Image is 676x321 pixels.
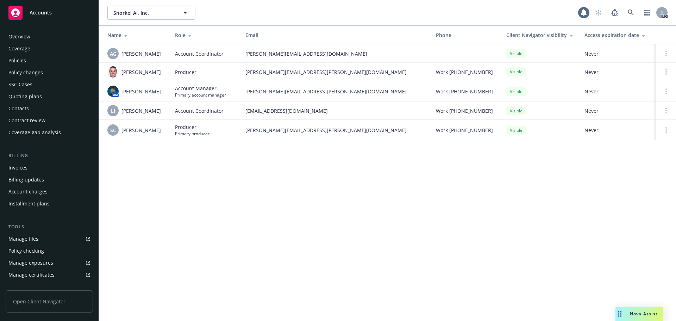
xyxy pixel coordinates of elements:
[6,91,93,102] a: Quoting plans
[630,311,658,317] span: Nova Assist
[111,107,115,115] span: LI
[6,198,93,209] a: Installment plans
[506,31,573,39] div: Client Navigator visibility
[8,91,42,102] div: Quoting plans
[6,3,93,23] a: Accounts
[113,9,174,17] span: Snorkel AI, Inc.
[8,43,30,54] div: Coverage
[436,107,493,115] span: Work [PHONE_NUMBER]
[30,10,52,16] span: Accounts
[8,186,48,197] div: Account charges
[121,88,161,95] span: [PERSON_NAME]
[8,79,32,90] div: SSC Cases
[591,6,606,20] a: Start snowing
[245,107,425,115] span: [EMAIL_ADDRESS][DOMAIN_NAME]
[8,115,45,126] div: Contract review
[8,174,44,185] div: Billing updates
[506,67,526,76] div: Visible
[175,85,226,92] span: Account Manager
[6,103,93,114] a: Contacts
[436,126,493,134] span: Work [PHONE_NUMBER]
[8,198,50,209] div: Installment plans
[6,233,93,245] a: Manage files
[175,123,209,131] span: Producer
[6,127,93,138] a: Coverage gap analysis
[608,6,622,20] a: Report a Bug
[6,31,93,42] a: Overview
[8,31,30,42] div: Overview
[615,307,624,321] div: Drag to move
[436,31,495,39] div: Phone
[121,50,161,57] span: [PERSON_NAME]
[436,68,493,76] span: Work [PHONE_NUMBER]
[8,257,53,268] div: Manage exposures
[121,107,161,115] span: [PERSON_NAME]
[8,233,38,245] div: Manage files
[245,50,425,57] span: [PERSON_NAME][EMAIL_ADDRESS][DOMAIN_NAME]
[6,281,93,292] a: Manage BORs
[506,87,526,96] div: Visible
[8,55,26,66] div: Policies
[640,6,654,20] a: Switch app
[6,257,93,268] a: Manage exposures
[121,126,161,134] span: [PERSON_NAME]
[6,174,93,185] a: Billing updates
[584,107,651,115] span: Never
[584,50,651,57] span: Never
[6,245,93,257] a: Policy checking
[615,307,663,321] button: Nova Assist
[6,115,93,126] a: Contract review
[6,43,93,54] a: Coverage
[584,88,651,95] span: Never
[584,68,651,76] span: Never
[110,50,117,57] span: AG
[624,6,638,20] a: Search
[8,281,42,292] div: Manage BORs
[107,31,164,39] div: Name
[8,162,27,173] div: Invoices
[506,49,526,58] div: Visible
[107,66,119,78] img: photo
[6,152,93,159] div: Billing
[6,55,93,66] a: Policies
[175,92,226,98] span: Primary account manager
[6,186,93,197] a: Account charges
[175,50,224,57] span: Account Coordinator
[506,126,526,135] div: Visible
[8,127,61,138] div: Coverage gap analysis
[175,107,224,115] span: Account Coordinator
[506,106,526,115] div: Visible
[8,245,44,257] div: Policy checking
[245,68,425,76] span: [PERSON_NAME][EMAIL_ADDRESS][PERSON_NAME][DOMAIN_NAME]
[107,86,119,97] img: photo
[245,126,425,134] span: [PERSON_NAME][EMAIL_ADDRESS][PERSON_NAME][DOMAIN_NAME]
[8,269,55,280] div: Manage certificates
[6,290,93,313] span: Open Client Navigator
[6,223,93,230] div: Tools
[6,67,93,78] a: Policy changes
[6,269,93,280] a: Manage certificates
[8,103,29,114] div: Contacts
[110,126,116,134] span: SC
[175,31,234,39] div: Role
[245,88,425,95] span: [PERSON_NAME][EMAIL_ADDRESS][PERSON_NAME][DOMAIN_NAME]
[175,131,209,137] span: Primary producer
[6,162,93,173] a: Invoices
[8,67,43,78] div: Policy changes
[436,88,493,95] span: Work [PHONE_NUMBER]
[175,68,196,76] span: Producer
[584,126,651,134] span: Never
[121,68,161,76] span: [PERSON_NAME]
[584,31,651,39] div: Access expiration date
[107,6,195,20] button: Snorkel AI, Inc.
[245,31,425,39] div: Email
[6,79,93,90] a: SSC Cases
